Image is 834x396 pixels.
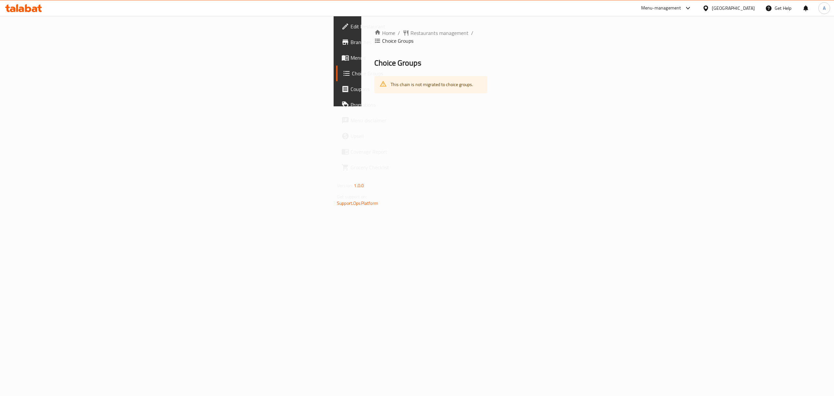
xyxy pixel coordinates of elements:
[336,144,473,160] a: Coverage Report
[336,34,473,50] a: Branches
[351,163,468,171] span: Grocery Checklist
[337,192,367,201] span: Get support on:
[336,128,473,144] a: Upsell
[336,113,473,128] a: Menu disclaimer
[337,181,353,190] span: Version:
[823,5,826,12] span: A
[352,69,468,77] span: Choice Groups
[351,23,468,30] span: Edit Restaurant
[336,66,473,81] a: Choice Groups
[351,101,468,109] span: Promotions
[351,116,468,124] span: Menu disclaimer
[336,97,473,113] a: Promotions
[712,5,755,12] div: [GEOGRAPHIC_DATA]
[336,50,473,66] a: Menus
[336,19,473,34] a: Edit Restaurant
[336,81,473,97] a: Coupons
[351,54,468,62] span: Menus
[351,85,468,93] span: Coupons
[351,38,468,46] span: Branches
[336,160,473,175] a: Grocery Checklist
[641,4,681,12] div: Menu-management
[351,132,468,140] span: Upsell
[351,148,468,156] span: Coverage Report
[337,199,378,207] a: Support.OpsPlatform
[354,181,364,190] span: 1.0.0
